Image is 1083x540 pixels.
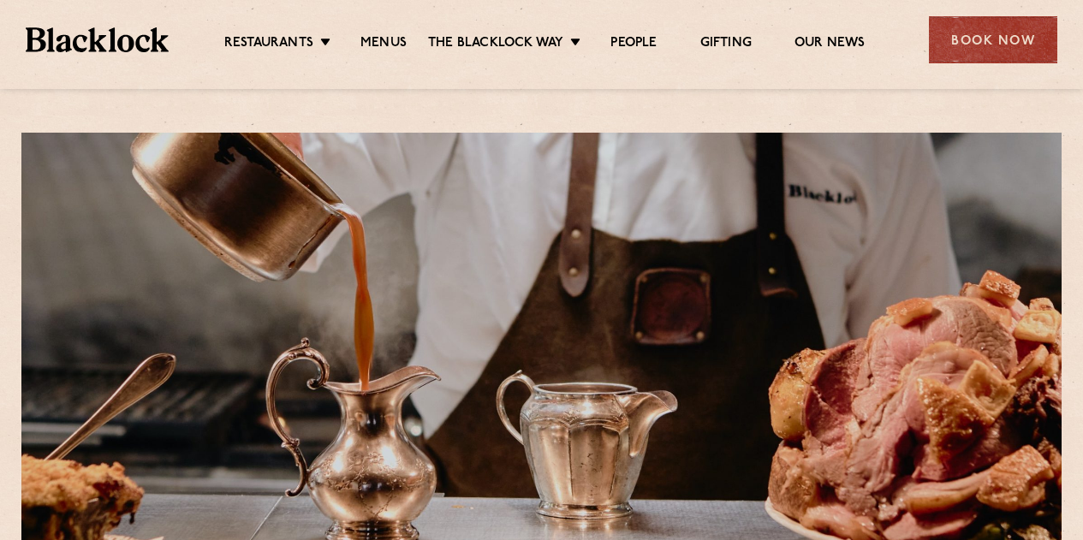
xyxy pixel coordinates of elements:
img: BL_Textured_Logo-footer-cropped.svg [26,27,169,51]
a: The Blacklock Way [428,35,563,54]
a: People [610,35,657,54]
div: Book Now [929,16,1057,63]
a: Our News [794,35,866,54]
a: Gifting [700,35,752,54]
a: Restaurants [224,35,313,54]
a: Menus [360,35,407,54]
